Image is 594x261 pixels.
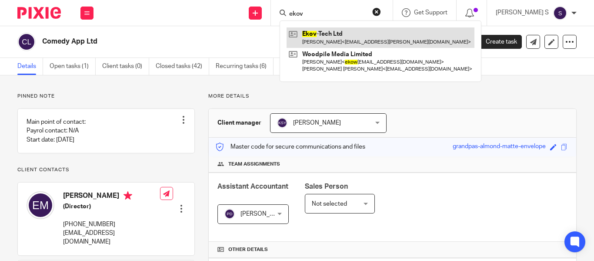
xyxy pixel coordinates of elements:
[102,58,149,75] a: Client tasks (0)
[63,202,160,211] h5: (Director)
[17,7,61,19] img: Pixie
[217,119,261,127] h3: Client manager
[453,142,546,152] div: grandpas-almond-matte-envelope
[123,191,132,200] i: Primary
[312,201,347,207] span: Not selected
[27,191,54,219] img: svg%3E
[17,93,195,100] p: Pinned note
[17,166,195,173] p: Client contacts
[277,118,287,128] img: svg%3E
[293,120,341,126] span: [PERSON_NAME]
[17,58,43,75] a: Details
[63,220,160,229] p: [PHONE_NUMBER]
[63,229,160,247] p: [EMAIL_ADDRESS][DOMAIN_NAME]
[42,37,375,46] h2: Comedy App Ltd
[63,191,160,202] h4: [PERSON_NAME]
[228,246,268,253] span: Other details
[50,58,96,75] a: Open tasks (1)
[217,183,288,190] span: Assistant Accountant
[372,7,381,16] button: Clear
[216,58,274,75] a: Recurring tasks (6)
[215,142,365,151] p: Master code for secure communications and files
[471,35,522,49] a: Create task
[156,58,209,75] a: Closed tasks (42)
[496,8,549,17] p: [PERSON_NAME] S
[288,10,367,18] input: Search
[553,6,567,20] img: svg%3E
[208,93,577,100] p: More details
[228,161,280,168] span: Team assignments
[305,183,348,190] span: Sales Person
[414,10,447,16] span: Get Support
[240,211,288,217] span: [PERSON_NAME]
[224,209,235,219] img: svg%3E
[17,33,36,51] img: svg%3E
